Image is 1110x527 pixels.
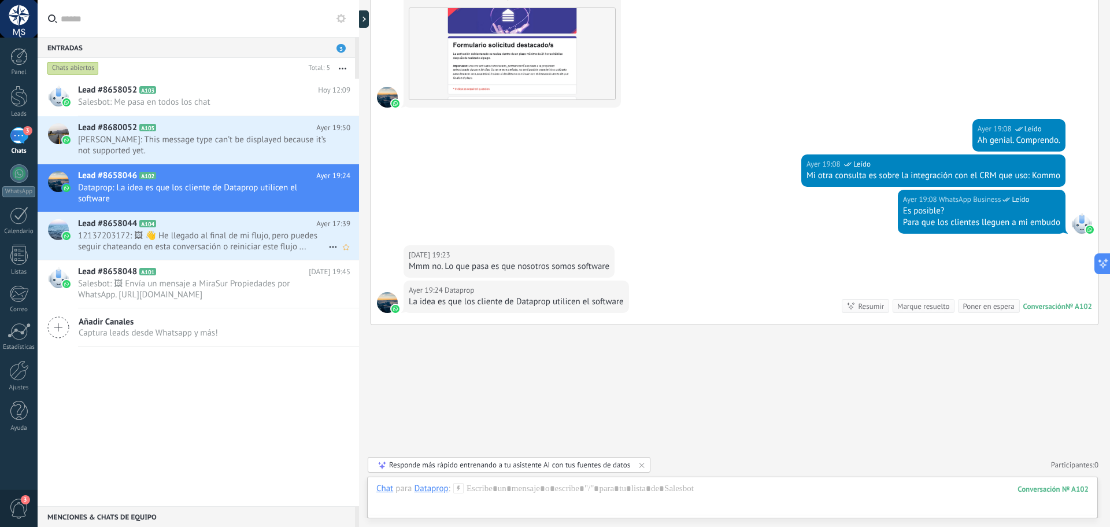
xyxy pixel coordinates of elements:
span: Salesbot: Me pasa en todos los chat [78,97,328,108]
span: Leído [1024,123,1042,135]
div: Ayuda [2,425,36,432]
span: Lead #8658048 [78,266,137,278]
img: waba.svg [391,305,399,313]
span: Añadir Canales [79,316,218,327]
span: 3 [23,126,32,135]
img: waba.svg [62,136,71,144]
span: [PERSON_NAME]: This message type can’t be displayed because it’s not supported yet. [78,134,328,156]
span: Captura leads desde Whatsapp y más! [79,327,218,338]
span: Dataprop [377,292,398,313]
div: Resumir [858,301,884,312]
span: 12137203172: 🖼 👋 He llegado al final de mi flujo, pero puedes seguir chateando en esta conversaci... [78,230,328,252]
div: Chats abiertos [47,61,99,75]
span: A101 [139,268,156,275]
div: [DATE] 19:23 [409,249,452,261]
div: Menciones & Chats de equipo [38,506,355,527]
div: Listas [2,268,36,276]
div: Mostrar [357,10,369,28]
div: Para que los clientes lleguen a mi embudo [903,217,1060,229]
span: Ayer 19:24 [316,170,350,182]
span: : [449,483,450,495]
div: Ayer 19:08 [903,194,939,205]
div: Estadísticas [2,344,36,351]
div: La idea es que los cliente de Dataprop utilicen el software [409,296,624,308]
span: Salesbot: 🖼 Envía un mensaje a MiraSur Propiedades por WhatsApp. [URL][DOMAIN_NAME] [78,278,328,300]
div: Mmm no. Lo que pasa es que nosotros somos software [409,261,609,272]
div: Chats [2,148,36,155]
img: waba.svg [391,99,399,108]
div: Marque resuelto [897,301,949,312]
div: Poner en espera [963,301,1014,312]
span: Dataprop: La idea es que los cliente de Dataprop utilicen el software [78,182,328,204]
a: Lead #8658044 A104 Ayer 17:39 12137203172: 🖼 👋 He llegado al final de mi flujo, pero puedes segui... [38,212,359,260]
span: 3 [336,44,346,53]
div: Dataprop [414,483,448,493]
span: Ayer 17:39 [316,218,350,230]
span: Lead #8680052 [78,122,137,134]
div: Conversación [1023,301,1065,311]
span: Dataprop [377,87,398,108]
img: waba.svg [62,280,71,288]
span: A105 [139,124,156,131]
div: Entradas [38,37,355,58]
img: waba.svg [62,98,71,106]
span: Lead #8658044 [78,218,137,230]
span: Ayer 19:50 [316,122,350,134]
span: A102 [139,172,156,179]
div: Ayer 19:08 [978,123,1013,135]
a: Participantes:0 [1051,460,1098,470]
button: Más [330,58,355,79]
img: waba.svg [62,232,71,240]
div: Ayer 19:24 [409,285,445,296]
img: waba.svg [1086,226,1094,234]
div: Calendario [2,228,36,235]
div: Correo [2,306,36,314]
div: Ah genial. Comprendo. [978,135,1060,146]
a: Lead #8658048 A101 [DATE] 19:45 Salesbot: 🖼 Envía un mensaje a MiraSur Propiedades por WhatsApp. ... [38,260,359,308]
a: Lead #8658046 A102 Ayer 19:24 Dataprop: La idea es que los cliente de Dataprop utilicen el software [38,164,359,212]
div: Ayer 19:08 [806,159,842,170]
img: waba.svg [62,184,71,192]
span: Lead #8658052 [78,84,137,96]
div: Leads [2,110,36,118]
span: Dataprop [445,285,474,296]
div: № A102 [1065,301,1092,311]
div: 102 [1017,484,1089,494]
div: WhatsApp [2,186,35,197]
div: Es posible? [903,205,1060,217]
span: WhatsApp Business [939,194,1001,205]
span: Lead #8658046 [78,170,137,182]
div: Responde más rápido entrenando a tu asistente AI con tus fuentes de datos [389,460,630,470]
span: A104 [139,220,156,227]
span: 3 [21,495,30,504]
div: Total: 5 [304,62,330,74]
a: Lead #8658052 A103 Hoy 12:09 Salesbot: Me pasa en todos los chat [38,79,359,116]
a: Lead #8680052 A105 Ayer 19:50 [PERSON_NAME]: This message type can’t be displayed because it’s no... [38,116,359,164]
span: [DATE] 19:45 [309,266,350,278]
div: Ajustes [2,384,36,392]
div: Mi otra consulta es sobre la integración con el CRM que uso: Kommo [806,170,1060,182]
div: Panel [2,69,36,76]
span: A103 [139,86,156,94]
span: Leído [1012,194,1029,205]
span: para [395,483,412,495]
span: Hoy 12:09 [318,84,350,96]
span: 0 [1094,460,1098,470]
span: Leído [853,159,871,170]
span: WhatsApp Business [1071,213,1092,234]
